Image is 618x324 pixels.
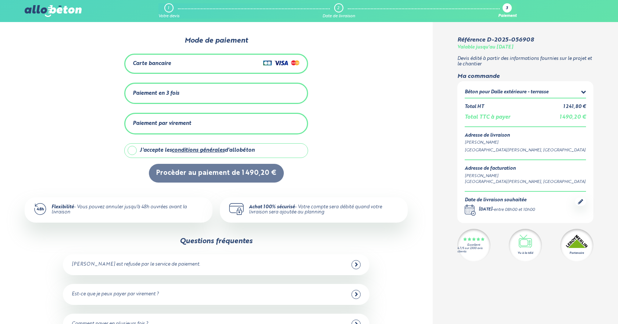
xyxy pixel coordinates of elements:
div: Adresse de livraison [465,133,586,138]
div: Paiement [498,14,517,19]
p: Devis édité à partir des informations fournies sur le projet et le chantier [457,56,593,67]
a: conditions générales [172,148,225,153]
div: 1 [168,6,169,11]
iframe: Help widget launcher [553,295,610,316]
div: 2 [337,6,339,11]
div: Est-ce que je peux payer par virement ? [72,292,159,297]
div: [DATE] [479,207,492,213]
div: Carte bancaire [133,61,171,67]
div: [GEOGRAPHIC_DATA][PERSON_NAME], [GEOGRAPHIC_DATA] [465,147,586,154]
div: Adresse de facturation [465,166,586,172]
div: Total TTC à payer [465,114,510,120]
div: Référence D-2025-056908 [457,37,534,43]
strong: Achat 100% sécurisé [249,205,295,209]
div: Valable jusqu'au [DATE] [457,45,513,50]
button: Procèder au paiement de 1 490,20 € [149,164,284,183]
img: allobéton [25,5,81,17]
div: - Votre compte sera débité quand votre livraison sera ajoutée au planning [249,205,399,215]
div: Vu à la télé [518,251,533,255]
div: Questions fréquentes [180,237,253,245]
a: 2 Date de livraison [322,3,355,19]
div: Ma commande [457,73,593,80]
div: 3 [506,6,508,11]
a: 3 Paiement [498,3,517,19]
summary: Béton pour Dalle extérieure - terrasse [465,89,586,98]
strong: Flexibilité [51,205,74,209]
a: 1 Votre devis [158,3,179,19]
div: [PERSON_NAME] [465,173,586,179]
div: Date de livraison souhaitée [465,198,535,203]
div: 4.7/5 sur 2300 avis clients [457,247,490,253]
div: Mode de paiement [101,37,331,45]
div: Votre devis [158,14,179,19]
div: Paiement par virement [133,120,191,127]
div: Partenaire [569,251,584,255]
img: Cartes de crédit [263,58,300,67]
div: [PERSON_NAME] [465,140,586,146]
span: 1 490,20 € [560,115,586,120]
div: entre 08h00 et 10h00 [494,207,535,213]
div: J'accepte les d'allobéton [140,147,255,154]
div: [GEOGRAPHIC_DATA][PERSON_NAME], [GEOGRAPHIC_DATA] [465,179,586,185]
div: [PERSON_NAME] est refusée par le service de paiement. [72,262,200,267]
div: Béton pour Dalle extérieure - terrasse [465,90,549,95]
div: Paiement en 3 fois [133,90,179,97]
div: - [479,207,535,213]
div: Total HT [465,104,484,110]
div: Excellent [467,244,480,247]
div: 1 241,80 € [563,104,586,110]
div: - Vous pouvez annuler jusqu'à 48h ouvrées avant la livraison [51,205,204,215]
div: Date de livraison [322,14,355,19]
